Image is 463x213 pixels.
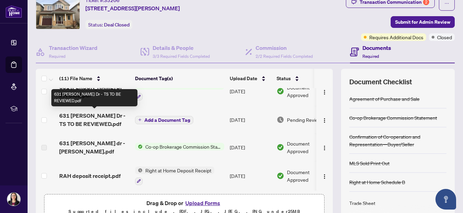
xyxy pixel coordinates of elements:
button: Upload Forms [183,199,222,207]
button: Add a Document Tag [135,115,193,124]
span: ellipsis [444,1,449,6]
span: Right at Home Deposit Receipt [143,167,214,174]
span: Add a Document Tag [144,118,190,123]
img: Document Status [277,87,284,95]
span: [STREET_ADDRESS][PERSON_NAME] [85,4,180,12]
button: Logo [319,142,330,153]
img: Logo [322,174,327,179]
span: RAH deposit receipt.pdf [59,172,121,180]
span: Document Approved [287,168,330,183]
span: Closed [437,33,452,41]
th: Status [274,69,332,88]
span: 3/3 Required Fields Completed [153,54,210,59]
img: Logo [322,118,327,123]
span: Upload Date [230,75,257,82]
span: plus [138,118,142,121]
span: Drag & Drop or [146,199,222,207]
span: Co-op Brokerage Commission Statement [143,143,224,150]
img: Logo [322,145,327,151]
th: (11) File Name [56,69,132,88]
span: Required [49,54,65,59]
div: Co-op Brokerage Commission Statement [349,114,437,121]
img: Document Status [277,116,284,124]
span: Document Checklist [349,77,412,87]
td: [DATE] [227,106,274,134]
th: Upload Date [227,69,274,88]
td: [DATE] [227,134,274,161]
span: Pending Review [287,116,321,124]
div: Right at Home Schedule B [349,178,405,186]
span: 2/2 Required Fields Completed [256,54,313,59]
img: Logo [322,89,327,95]
button: Status IconCo-op Brokerage Commission Statement [135,143,224,150]
span: Document Approved [287,84,330,99]
h4: Commission [256,44,313,52]
button: Add a Document Tag [135,116,193,124]
button: Submit for Admin Review [391,16,455,28]
img: Profile Icon [7,193,20,206]
div: Confirmation of Co-operation and Representation—Buyer/Seller [349,133,446,148]
img: Status Icon [135,167,143,174]
button: Logo [319,170,330,181]
span: 631 [PERSON_NAME] dr -[PERSON_NAME].pdf [59,139,130,156]
span: Deal Closed [104,22,130,28]
button: Status IconRight at Home Deposit Receipt [135,167,214,185]
span: Submit for Admin Review [395,17,450,28]
span: Required [362,54,379,59]
button: Status IconCommission Statement Sent to Lawyer [135,82,224,100]
span: Document Approved [287,140,330,155]
img: Document Status [277,143,284,151]
div: MLS Sold Print Out [349,159,390,167]
span: 631 [PERSON_NAME] Dr - TS TO BE REVIEWED.pdf [59,111,130,128]
th: Document Tag(s) [132,69,227,88]
h4: Documents [362,44,391,52]
div: Agreement of Purchase and Sale [349,95,420,103]
div: Status: [85,20,132,29]
span: Requires Additional Docs [369,33,423,41]
td: [DATE] [227,161,274,191]
div: 631 [PERSON_NAME] Dr - TS TO BE REVIEWED.pdf [51,89,137,106]
h4: Transaction Wizard [49,44,97,52]
img: Status Icon [135,143,143,150]
span: Status [277,75,291,82]
button: Logo [319,114,330,125]
img: Document Status [277,172,284,180]
img: logo [6,5,22,18]
h4: Details & People [153,44,210,52]
div: Trade Sheet [349,199,375,207]
td: [DATE] [227,76,274,106]
span: (11) File Name [59,75,92,82]
button: Logo [319,86,330,97]
button: Open asap [435,189,456,210]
